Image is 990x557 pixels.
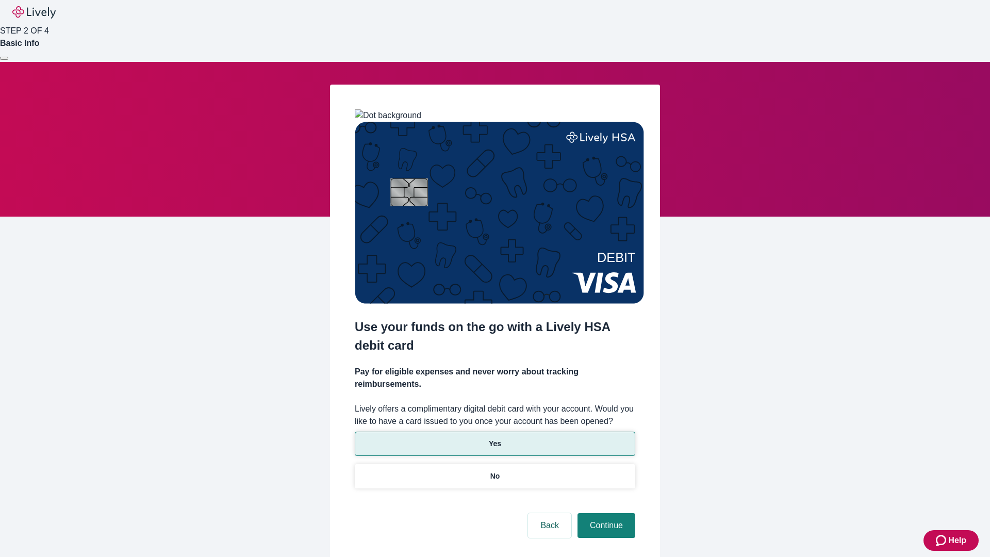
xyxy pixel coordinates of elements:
[12,6,56,19] img: Lively
[948,534,966,547] span: Help
[355,403,635,428] label: Lively offers a complimentary digital debit card with your account. Would you like to have a card...
[528,513,571,538] button: Back
[355,432,635,456] button: Yes
[577,513,635,538] button: Continue
[923,530,979,551] button: Zendesk support iconHelp
[355,366,635,390] h4: Pay for eligible expenses and never worry about tracking reimbursements.
[355,109,421,122] img: Dot background
[355,122,644,304] img: Debit card
[936,534,948,547] svg: Zendesk support icon
[490,471,500,482] p: No
[355,464,635,488] button: No
[489,438,501,449] p: Yes
[355,318,635,355] h2: Use your funds on the go with a Lively HSA debit card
